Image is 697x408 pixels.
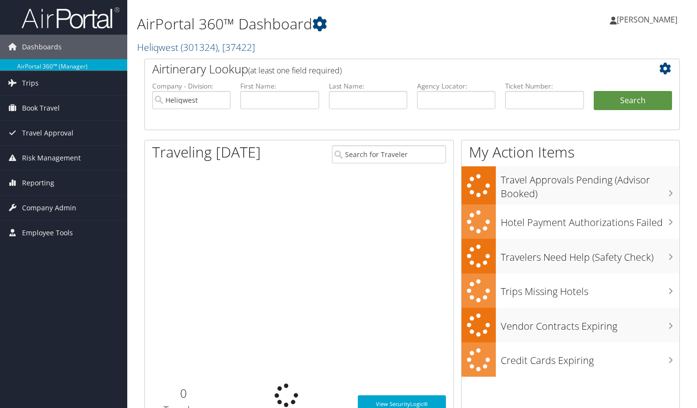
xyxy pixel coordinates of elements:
[505,81,583,91] label: Ticket Number:
[152,81,231,91] label: Company - Division:
[501,349,679,367] h3: Credit Cards Expiring
[501,246,679,264] h3: Travelers Need Help (Safety Check)
[501,168,679,201] h3: Travel Approvals Pending (Advisor Booked)
[617,14,677,25] span: [PERSON_NAME]
[152,385,214,402] h2: 0
[594,91,672,111] button: Search
[22,196,76,220] span: Company Admin
[137,41,255,54] a: Heliqwest
[22,121,73,145] span: Travel Approval
[417,81,495,91] label: Agency Locator:
[248,65,342,76] span: (at least one field required)
[462,239,679,273] a: Travelers Need Help (Safety Check)
[462,204,679,239] a: Hotel Payment Authorizations Failed
[462,308,679,342] a: Vendor Contracts Expiring
[501,280,679,298] h3: Trips Missing Hotels
[240,81,319,91] label: First Name:
[22,146,81,170] span: Risk Management
[22,6,119,29] img: airportal-logo.png
[501,315,679,333] h3: Vendor Contracts Expiring
[22,221,73,245] span: Employee Tools
[181,41,218,54] span: ( 301324 )
[152,61,627,77] h2: Airtinerary Lookup
[22,35,62,59] span: Dashboards
[22,71,39,95] span: Trips
[462,342,679,377] a: Credit Cards Expiring
[332,145,445,163] input: Search for Traveler
[462,166,679,204] a: Travel Approvals Pending (Advisor Booked)
[22,96,60,120] span: Book Travel
[462,142,679,162] h1: My Action Items
[137,14,504,34] h1: AirPortal 360™ Dashboard
[152,142,261,162] h1: Traveling [DATE]
[329,81,407,91] label: Last Name:
[462,273,679,308] a: Trips Missing Hotels
[610,5,687,34] a: [PERSON_NAME]
[501,211,679,229] h3: Hotel Payment Authorizations Failed
[22,171,54,195] span: Reporting
[218,41,255,54] span: , [ 37422 ]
